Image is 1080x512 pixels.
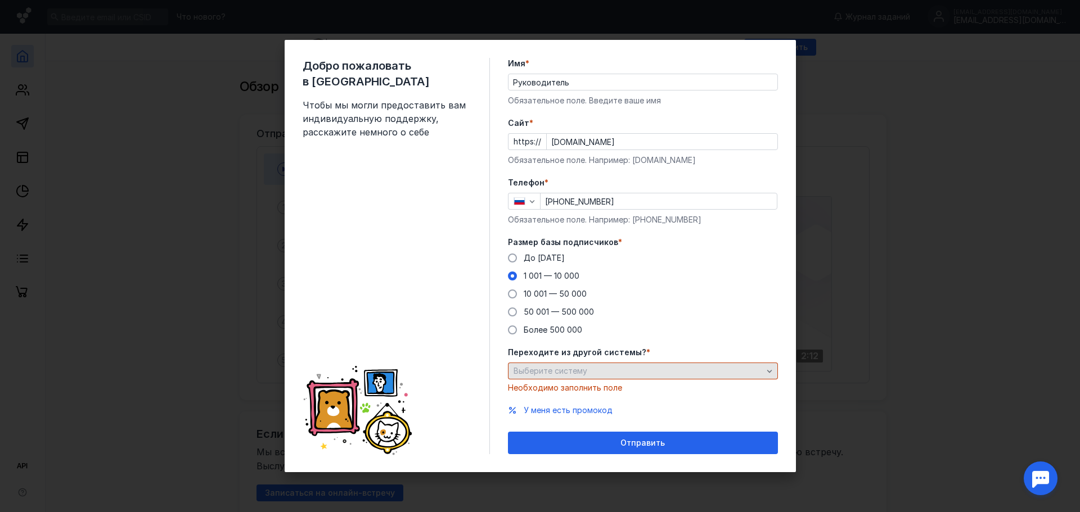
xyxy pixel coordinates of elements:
[620,438,665,448] span: Отправить
[508,432,778,454] button: Отправить
[508,177,544,188] span: Телефон
[508,363,778,379] button: Выберите систему
[524,325,582,334] span: Более 500 000
[303,58,471,89] span: Добро пожаловать в [GEOGRAPHIC_DATA]
[524,405,613,416] button: У меня есть промокод
[508,95,778,106] div: Обязательное поле. Введите ваше имя
[524,307,594,316] span: 50 001 — 500 000
[524,289,587,298] span: 10 001 — 50 000
[524,405,613,415] span: У меня есть промокод
[508,347,646,358] span: Переходите из другой системы?
[514,366,587,375] span: Выберите систему
[524,253,565,262] span: До [DATE]
[508,382,778,393] div: Необходимо заполнить поле
[508,58,525,69] span: Имя
[508,237,618,248] span: Размер базы подписчиков
[508,214,778,225] div: Обязательное поле. Например: [PHONE_NUMBER]
[524,271,579,280] span: 1 001 — 10 000
[303,98,471,139] span: Чтобы мы могли предоставить вам индивидуальную поддержку, расскажите немного о себе
[508,155,778,166] div: Обязательное поле. Например: [DOMAIN_NAME]
[508,117,529,129] span: Cайт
